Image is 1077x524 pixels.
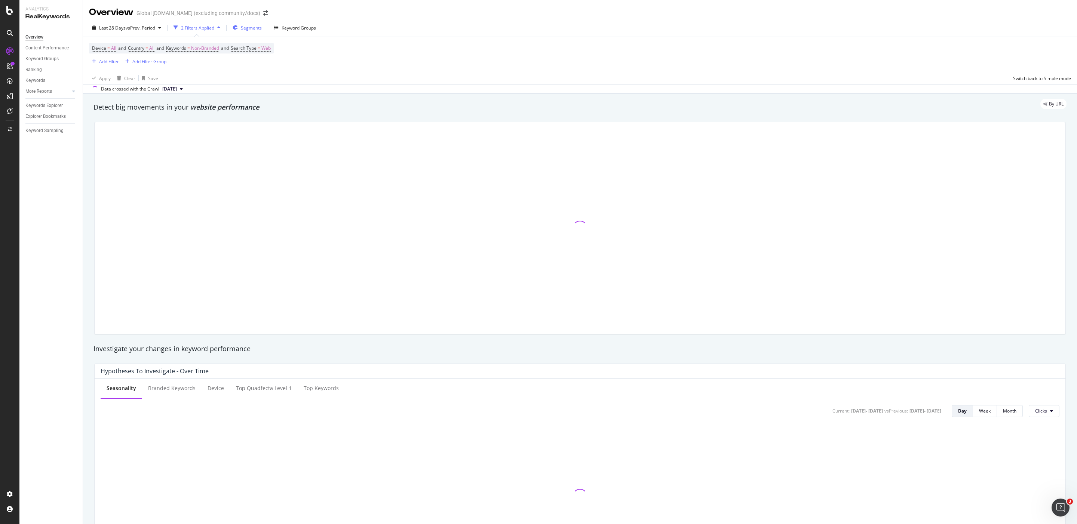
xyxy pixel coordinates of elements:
[107,45,110,51] span: =
[25,44,77,52] a: Content Performance
[25,12,77,21] div: RealKeywords
[1003,408,1016,414] div: Month
[1067,499,1073,505] span: 3
[93,344,1067,354] div: Investigate your changes in keyword performance
[25,113,77,120] a: Explorer Bookmarks
[101,367,209,375] div: Hypotheses to Investigate - Over Time
[191,43,219,53] span: Non-Branded
[111,43,116,53] span: All
[89,72,111,84] button: Apply
[208,384,224,392] div: Device
[258,45,260,51] span: =
[230,22,265,34] button: Segments
[99,58,119,65] div: Add Filter
[25,66,77,74] a: Ranking
[25,102,77,110] a: Keywords Explorer
[25,55,77,63] a: Keyword Groups
[132,58,166,65] div: Add Filter Group
[221,45,229,51] span: and
[107,384,136,392] div: Seasonality
[171,22,223,34] button: 2 Filters Applied
[231,45,257,51] span: Search Type
[181,25,214,31] div: 2 Filters Applied
[884,408,908,414] div: vs Previous :
[89,57,119,66] button: Add Filter
[118,45,126,51] span: and
[25,127,77,135] a: Keyword Sampling
[187,45,190,51] span: =
[25,33,77,41] a: Overview
[1029,405,1059,417] button: Clicks
[128,45,144,51] span: Country
[156,45,164,51] span: and
[25,66,42,74] div: Ranking
[263,10,268,16] div: arrow-right-arrow-left
[236,384,292,392] div: Top quadfecta Level 1
[25,6,77,12] div: Analytics
[25,102,63,110] div: Keywords Explorer
[851,408,883,414] div: [DATE] - [DATE]
[99,75,111,82] div: Apply
[304,384,339,392] div: Top Keywords
[997,405,1023,417] button: Month
[1013,75,1071,82] div: Switch back to Simple mode
[101,86,159,92] div: Data crossed with the Crawl
[92,45,106,51] span: Device
[909,408,941,414] div: [DATE] - [DATE]
[282,25,316,31] div: Keyword Groups
[261,43,271,53] span: Web
[958,408,967,414] div: Day
[25,77,45,85] div: Keywords
[25,88,70,95] a: More Reports
[1052,499,1070,517] iframe: Intercom live chat
[89,6,134,19] div: Overview
[166,45,186,51] span: Keywords
[25,88,52,95] div: More Reports
[271,22,319,34] button: Keyword Groups
[979,408,991,414] div: Week
[1010,72,1071,84] button: Switch back to Simple mode
[149,43,154,53] span: All
[952,405,973,417] button: Day
[136,9,260,17] div: Global [DOMAIN_NAME] (excluding community/docs)
[145,45,148,51] span: =
[25,44,69,52] div: Content Performance
[241,25,262,31] span: Segments
[89,22,164,34] button: Last 28 DaysvsPrev. Period
[162,86,177,92] span: 2025 Aug. 29th
[159,85,186,94] button: [DATE]
[148,384,196,392] div: Branded Keywords
[25,113,66,120] div: Explorer Bookmarks
[1049,102,1064,106] span: By URL
[25,127,64,135] div: Keyword Sampling
[25,33,43,41] div: Overview
[122,57,166,66] button: Add Filter Group
[973,405,997,417] button: Week
[1040,99,1067,109] div: legacy label
[114,72,135,84] button: Clear
[25,55,59,63] div: Keyword Groups
[126,25,155,31] span: vs Prev. Period
[832,408,850,414] div: Current:
[99,25,126,31] span: Last 28 Days
[139,72,158,84] button: Save
[25,77,77,85] a: Keywords
[1035,408,1047,414] span: Clicks
[124,75,135,82] div: Clear
[148,75,158,82] div: Save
